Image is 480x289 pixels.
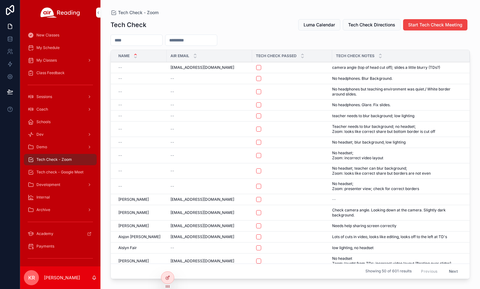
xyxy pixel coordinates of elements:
[24,67,97,79] a: Class Feedback
[118,197,149,202] span: [PERSON_NAME]
[336,53,375,58] span: Tech Check Notes
[170,53,189,58] span: Air Email
[170,113,248,118] a: --
[332,181,462,191] a: No headset; Zoom: presenter view; check for correct borders
[170,113,174,118] span: --
[24,228,97,239] a: Academy
[170,153,248,158] a: --
[170,259,234,264] span: [EMAIL_ADDRESS][DOMAIN_NAME]
[332,76,392,81] span: No headphones. Blur Background.
[36,132,44,137] span: Dev
[118,153,163,158] a: --
[118,53,130,58] span: Name
[118,140,122,145] span: --
[170,102,248,107] a: --
[118,9,159,16] span: Tech Check - Zoom
[118,210,163,215] a: [PERSON_NAME]
[36,170,84,175] span: Tech check - Google Meet
[24,129,97,140] a: Dev
[170,127,174,132] span: --
[332,166,462,176] a: No headset; teacher can blur background; Zoom: looks like correct share but borders are not even
[332,150,462,161] a: No headset; Zoom: incorrect video layout
[118,89,163,94] a: --
[343,19,401,30] button: Tech Check Directions
[332,223,396,228] span: Needs help sharing screen correctly
[332,245,374,250] span: low lighting, no headset
[170,76,174,81] span: --
[332,197,336,202] span: --
[332,234,447,239] span: Lots of cuts in video, looks like editing, looks off to the left at TD's
[332,140,462,145] a: No headset; blur background, low lighting
[170,223,234,228] span: [EMAIL_ADDRESS][DOMAIN_NAME]
[332,150,406,161] span: No headset; Zoom: incorrect video layout
[118,184,122,189] span: --
[332,102,391,107] span: No headphones. Glare. Fix slides.
[118,127,122,132] span: --
[256,53,297,58] span: Tech Check Passed
[118,102,122,107] span: --
[118,259,149,264] span: [PERSON_NAME]
[332,102,462,107] a: No headphones. Glare. Fix slides.
[118,113,122,118] span: --
[36,70,65,75] span: Class Feedback
[118,234,160,239] span: Aisjon [PERSON_NAME]
[24,30,97,41] a: New Classes
[332,124,462,134] span: Teacher needs to blur background; no headset; Zoom: looks like correct share but bottom border is...
[24,91,97,102] a: Sessions
[170,184,248,189] a: --
[24,104,97,115] a: Coach
[170,234,248,239] a: [EMAIL_ADDRESS][DOMAIN_NAME]
[332,234,462,239] a: Lots of cuts in video, looks like editing, looks off to the left at TD's
[36,119,51,124] span: Schools
[170,245,174,250] span: --
[36,107,48,112] span: Coach
[332,65,440,70] span: camera angle (top of head cut off); slides a little blurry (TDs?)
[36,144,47,150] span: Demo
[24,141,97,153] a: Demo
[332,87,462,97] a: No headphones but teaching environment was quiet./ White border around slides.
[40,8,80,18] img: App logo
[24,204,97,215] a: Archive
[170,184,174,189] span: --
[36,94,52,99] span: Sessions
[332,245,462,250] a: low lighting, no headset
[111,20,146,29] h1: Tech Check
[170,197,248,202] a: [EMAIL_ADDRESS][DOMAIN_NAME]
[24,192,97,203] a: Internal
[118,76,163,81] a: --
[118,89,122,94] span: --
[36,182,60,187] span: Development
[170,197,234,202] span: [EMAIL_ADDRESS][DOMAIN_NAME]
[298,19,340,30] button: Luma Calendar
[170,102,174,107] span: --
[445,266,462,276] button: Next
[170,168,174,173] span: --
[332,76,462,81] a: No headphones. Blur Background.
[36,157,72,162] span: Tech Check - Zoom
[24,116,97,128] a: Schools
[118,210,149,215] span: [PERSON_NAME]
[170,153,174,158] span: --
[118,184,163,189] a: --
[170,245,248,250] a: --
[170,168,248,173] a: --
[332,208,462,218] a: Check camera angle. Looking down at the camera. Slightly dark background.
[170,89,174,94] span: --
[170,234,234,239] span: [EMAIL_ADDRESS][DOMAIN_NAME]
[36,45,60,50] span: My Schedule
[24,241,97,252] a: Payments
[332,223,462,228] a: Needs help sharing screen correctly
[118,234,163,239] a: Aisjon [PERSON_NAME]
[332,140,406,145] span: No headset; blur background, low lighting
[24,42,97,53] a: My Schedule
[36,195,50,200] span: Internal
[118,113,163,118] a: --
[44,275,80,281] p: [PERSON_NAME]
[118,223,149,228] span: [PERSON_NAME]
[170,89,248,94] a: --
[24,55,97,66] a: My Classes
[332,256,462,266] span: No headset Zoom: taught from TDs; incorrect video layout [floating over slides]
